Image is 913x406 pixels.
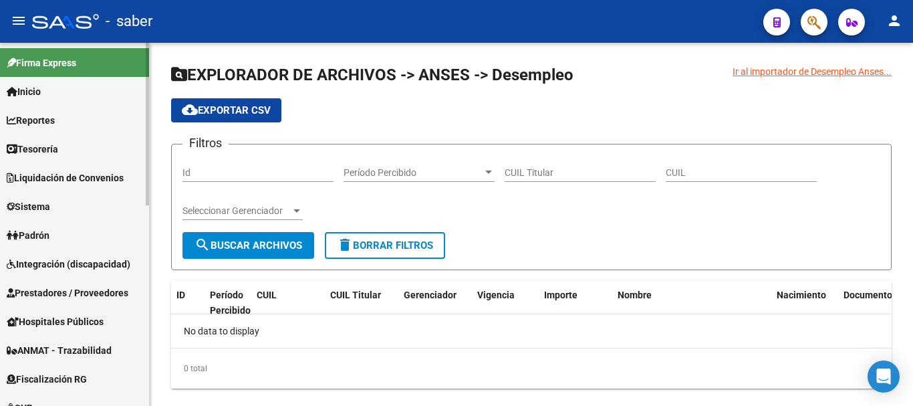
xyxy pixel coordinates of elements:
datatable-header-cell: Vigencia [472,281,539,325]
mat-icon: search [194,237,211,253]
span: Tesorería [7,142,58,157]
datatable-header-cell: Período Percibido [205,281,251,325]
span: Firma Express [7,56,76,70]
span: Inicio [7,84,41,99]
datatable-header-cell: Nombre [612,281,771,325]
span: Seleccionar Gerenciador [182,205,291,217]
span: Hospitales Públicos [7,314,104,329]
span: Reportes [7,113,55,128]
div: 0 total [171,352,892,385]
span: ID [176,290,185,300]
datatable-header-cell: Gerenciador [398,281,472,325]
datatable-header-cell: CUIL [251,281,325,325]
span: Nacimiento [777,290,826,300]
span: Integración (discapacidad) [7,257,130,272]
mat-icon: cloud_download [182,102,198,118]
button: Buscar Archivos [182,232,314,259]
span: ANMAT - Trazabilidad [7,343,112,358]
span: - saber [106,7,152,36]
span: Período Percibido [344,167,483,179]
div: No data to display [171,314,892,348]
span: Padrón [7,228,49,243]
datatable-header-cell: CUIL Titular [325,281,398,325]
span: CUIL Titular [330,290,381,300]
mat-icon: delete [337,237,353,253]
span: Importe [544,290,577,300]
span: Sistema [7,199,50,214]
span: Nombre [618,290,652,300]
div: Ir al importador de Desempleo Anses... [733,64,892,79]
span: Borrar Filtros [337,239,433,251]
datatable-header-cell: Documento [838,281,892,325]
div: Open Intercom Messenger [868,361,900,393]
span: Liquidación de Convenios [7,171,124,185]
datatable-header-cell: ID [171,281,205,325]
span: Vigencia [477,290,515,300]
button: Borrar Filtros [325,232,445,259]
mat-icon: menu [11,13,27,29]
span: Gerenciador [404,290,456,300]
datatable-header-cell: Importe [539,281,612,325]
span: Buscar Archivos [194,239,302,251]
span: Prestadores / Proveedores [7,286,128,300]
span: Período Percibido [210,290,251,316]
button: Exportar CSV [171,98,281,122]
span: Documento [843,290,892,300]
span: Fiscalización RG [7,372,87,387]
datatable-header-cell: Nacimiento [771,281,838,325]
span: Exportar CSV [182,104,271,116]
span: CUIL [257,290,277,300]
h3: Filtros [182,134,229,153]
mat-icon: person [886,13,902,29]
span: EXPLORADOR DE ARCHIVOS -> ANSES -> Desempleo [171,66,573,84]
